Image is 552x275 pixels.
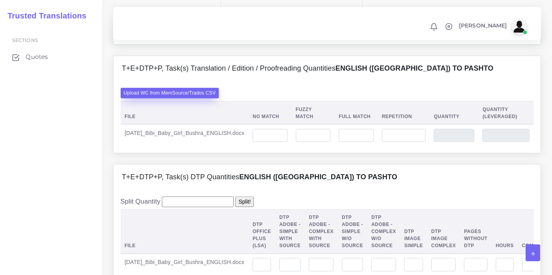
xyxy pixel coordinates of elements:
[427,209,460,254] th: DTP Image Complex
[249,102,292,125] th: No Match
[12,37,38,43] span: Sections
[121,124,249,146] td: [DATE]_Bibi_Baby_Girl_Bushra_ENGLISH.docx
[491,209,518,254] th: Hours
[121,197,161,206] label: Split Quantity
[479,102,534,125] th: Quantity (Leveraged)
[114,165,541,190] div: T+E+DTP+P, Task(s) DTP QuantitiesEnglish ([GEOGRAPHIC_DATA]) TO Pashto
[122,64,493,73] h4: T+E+DTP+P, Task(s) Translation / Edition / Proofreading Quantities
[460,209,491,254] th: Pages Without DTP
[121,88,219,98] label: Upload WC from MemSource/Trados CSV
[6,49,96,65] a: Quotes
[305,209,338,254] th: DTP Adobe - Complex With Source
[2,9,86,22] a: Trusted Translations
[2,11,86,20] h2: Trusted Translations
[455,19,530,35] a: [PERSON_NAME]avatar
[275,209,305,254] th: DTP Adobe - Simple With Source
[459,23,507,28] span: [PERSON_NAME]
[114,56,541,81] div: T+E+DTP+P, Task(s) Translation / Edition / Proofreading QuantitiesEnglish ([GEOGRAPHIC_DATA]) TO ...
[292,102,335,125] th: Fuzzy Match
[367,209,400,254] th: DTP Adobe - Complex W/O Source
[335,102,378,125] th: Full Match
[378,102,429,125] th: Repetition
[26,53,48,61] span: Quotes
[122,173,397,182] h4: T+E+DTP+P, Task(s) DTP Quantities
[239,173,397,181] b: English ([GEOGRAPHIC_DATA]) TO Pashto
[518,209,552,254] th: Comment
[249,209,275,254] th: DTP Office Plus (LSA)
[121,102,249,125] th: File
[336,64,493,72] b: English ([GEOGRAPHIC_DATA]) TO Pashto
[114,81,541,153] div: T+E+DTP+P, Task(s) Translation / Edition / Proofreading QuantitiesEnglish ([GEOGRAPHIC_DATA]) TO ...
[430,102,479,125] th: Quantity
[121,209,249,254] th: File
[400,209,427,254] th: DTP Image Simple
[235,197,254,207] input: Split!
[338,209,367,254] th: DTP Adobe - Simple W/O Source
[512,19,527,35] img: avatar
